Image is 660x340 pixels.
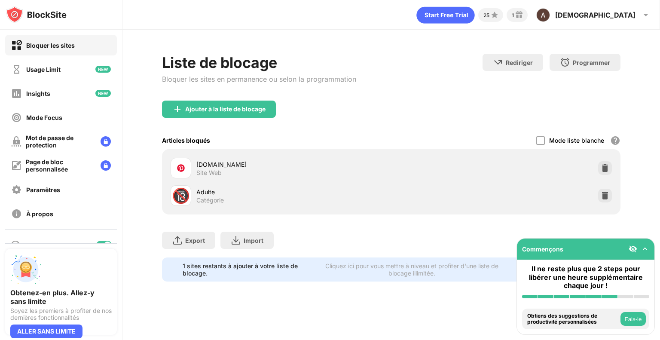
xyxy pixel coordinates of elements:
[196,169,222,177] div: Site Web
[26,186,60,193] div: Paramêtres
[11,136,21,147] img: password-protection-off.svg
[512,12,514,18] div: 1
[536,8,550,22] img: ACg8ocIYRZmpcRa16lTE9cK-CkyjEPV-hIoFXLMNk85RpSZvSEOuMw=s96-c
[26,42,75,49] div: Bloquer les sites
[95,66,111,73] img: new-icon.svg
[26,134,94,149] div: Mot de passe de protection
[314,262,510,277] div: Cliquez ici pour vous mettre à niveau et profiter d'une liste de blocage illimitée.
[196,160,391,169] div: [DOMAIN_NAME]
[573,59,610,66] div: Programmer
[10,254,41,285] img: push-unlimited.svg
[514,10,524,20] img: reward-small.svg
[6,6,67,23] img: logo-blocksite.svg
[11,160,21,171] img: customize-block-page-off.svg
[101,160,111,171] img: lock-menu.svg
[196,196,224,204] div: Catégorie
[26,158,94,173] div: Page de bloc personnalisée
[620,312,646,326] button: Fais-le
[10,307,112,321] div: Soyez les premiers à profiter de nos dernières fonctionnalités
[11,184,22,195] img: settings-off.svg
[555,11,636,19] div: [DEMOGRAPHIC_DATA]
[11,88,22,99] img: insights-off.svg
[26,210,53,217] div: À propos
[527,313,618,325] div: Obtiens des suggestions de productivité personnalisées
[162,54,356,71] div: Liste de blocage
[11,112,22,123] img: focus-off.svg
[11,40,22,51] img: block-on.svg
[483,12,489,18] div: 25
[185,237,205,244] div: Export
[95,90,111,97] img: new-icon.svg
[629,245,637,253] img: eye-not-visible.svg
[489,10,500,20] img: points-small.svg
[11,208,22,219] img: about-off.svg
[10,325,82,338] div: ALLER SANS LIMITE
[172,187,190,205] div: 🔞
[26,66,61,73] div: Usage Limit
[10,288,112,306] div: Obtenez-en plus. Allez-y sans limite
[176,163,186,173] img: favicons
[26,114,62,121] div: Mode Focus
[101,136,111,147] img: lock-menu.svg
[196,187,391,196] div: Adulte
[26,90,50,97] div: Insights
[162,137,210,144] div: Articles bloqués
[506,59,533,66] div: Rediriger
[10,240,21,250] img: blocking-icon.svg
[244,237,263,244] div: Import
[26,242,49,249] div: Blocage
[416,6,475,24] div: animation
[162,75,356,83] div: Bloquer les sites en permanence ou selon la programmation
[11,64,22,75] img: time-usage-off.svg
[183,262,309,277] div: 1 sites restants à ajouter à votre liste de blocage.
[522,265,649,290] div: Il ne reste plus que 2 steps pour libérer une heure supplémentaire chaque jour !
[641,245,649,253] img: omni-setup-toggle.svg
[549,137,604,144] div: Mode liste blanche
[185,106,266,113] div: Ajouter à la liste de blocage
[522,245,563,253] div: Commençons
